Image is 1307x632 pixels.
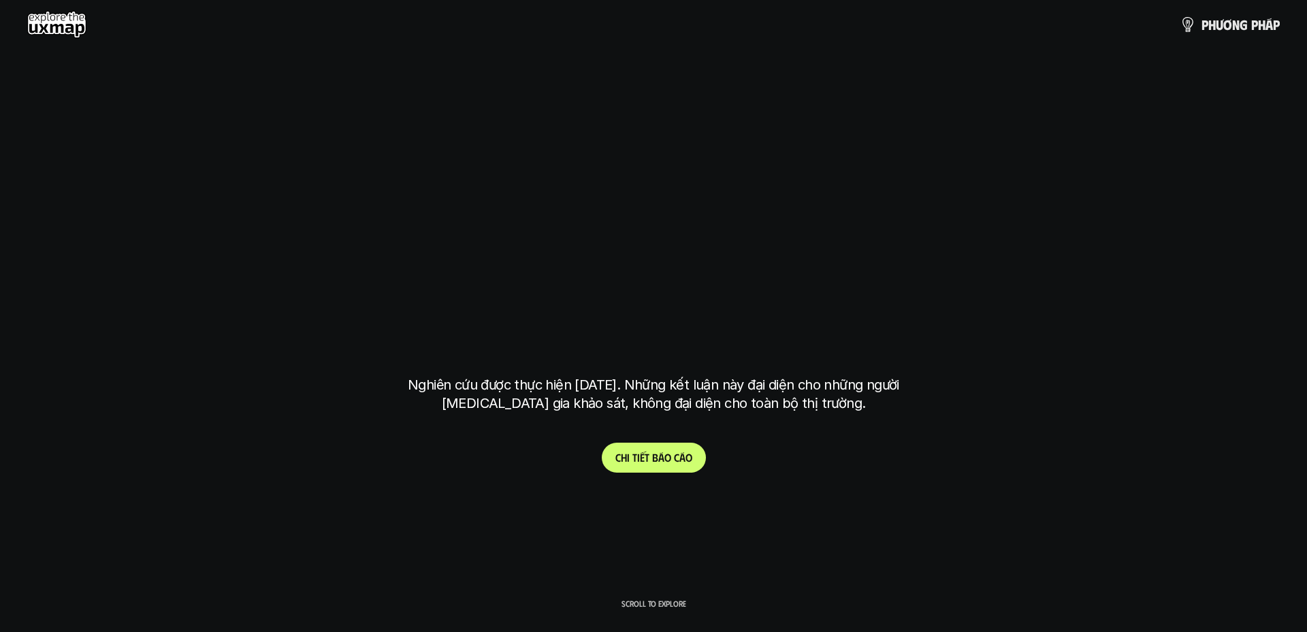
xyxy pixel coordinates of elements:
span: ư [1216,17,1223,32]
span: á [679,451,685,464]
span: p [1201,17,1208,32]
span: n [1232,17,1240,32]
a: Chitiếtbáocáo [602,443,706,473]
h6: Kết quả nghiên cứu [607,163,710,179]
span: h [1258,17,1265,32]
p: Nghiên cứu được thực hiện [DATE]. Những kết luận này đại diện cho những người [MEDICAL_DATA] gia ... [398,376,909,413]
span: C [615,451,621,464]
span: h [1208,17,1216,32]
span: ơ [1223,17,1232,32]
a: phươngpháp [1180,11,1280,38]
span: c [674,451,679,464]
span: h [621,451,627,464]
span: t [632,451,637,464]
span: á [1265,17,1273,32]
span: b [652,451,658,464]
span: o [685,451,692,464]
span: g [1240,17,1248,32]
span: i [637,451,640,464]
span: p [1251,17,1258,32]
h1: tại [GEOGRAPHIC_DATA] [411,305,897,362]
span: t [645,451,649,464]
span: á [658,451,664,464]
span: o [664,451,671,464]
span: p [1273,17,1280,32]
p: Scroll to explore [622,599,686,608]
span: ế [640,451,645,464]
h1: phạm vi công việc của [405,197,902,255]
span: i [627,451,630,464]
